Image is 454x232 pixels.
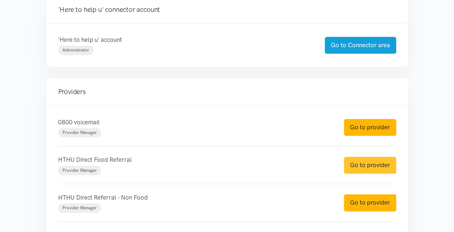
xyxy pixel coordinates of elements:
p: 0800 voicemail [58,117,329,127]
p: 'Here to help u' account [58,35,310,45]
a: Go to provider [344,157,396,174]
a: Go to provider [344,194,396,211]
span: Provider Manager [62,168,97,173]
span: Provider Manager [62,205,97,210]
a: Go to provider [344,119,396,136]
p: HTHU Direct Referral - Non Food [58,193,329,202]
span: Administrator [62,48,89,53]
span: Provider Manager [62,130,97,135]
h4: Providers [58,87,396,97]
a: Go to Connector area [325,37,396,54]
p: HTHU Direct Food Referral [58,155,329,165]
h4: 'Here to help u' connector account [58,5,396,15]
